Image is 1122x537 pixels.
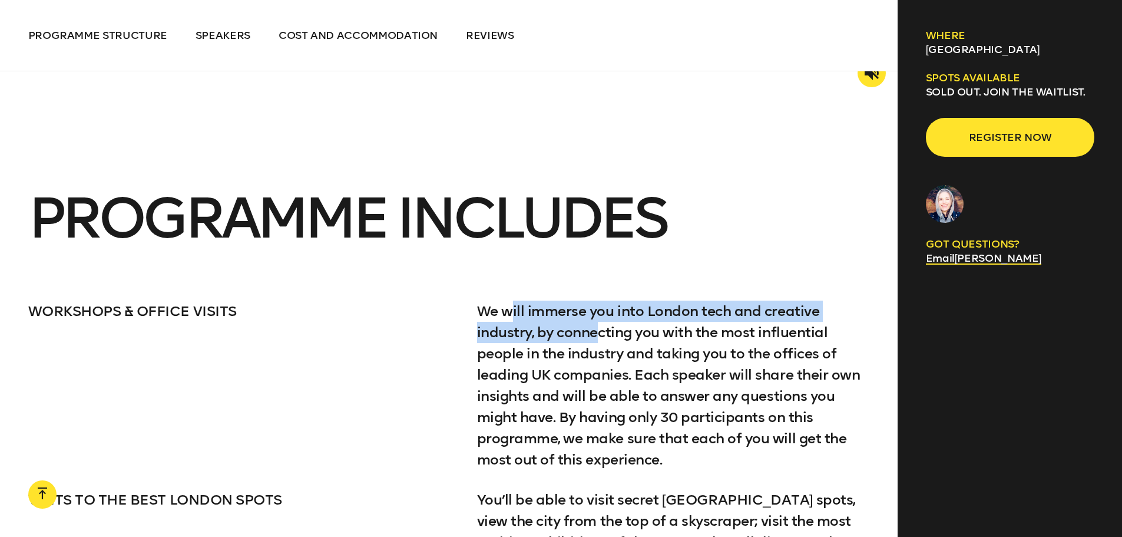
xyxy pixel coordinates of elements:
[28,192,870,244] h3: Programme Includes
[477,301,870,470] p: We will immerse you into London tech and creative industry, by connecting you with the most influ...
[945,126,1075,149] span: Register now
[926,85,1094,99] p: SOLD OUT. Join the waitlist.
[926,237,1094,251] p: GOT QUESTIONS?
[926,252,1041,265] a: Email[PERSON_NAME]
[28,29,167,42] span: Programme Structure
[926,118,1094,157] button: Register now
[926,71,1094,85] h6: Spots available
[466,29,514,42] span: Reviews
[926,42,1094,57] p: [GEOGRAPHIC_DATA]
[28,301,449,322] p: WORKSHOPS & OFFICE VISITS
[926,28,1094,42] h6: Where
[196,29,250,42] span: Speakers
[279,29,438,42] span: Cost and Accommodation
[28,489,449,510] p: VISITS TO THE BEST LONDON SPOTS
